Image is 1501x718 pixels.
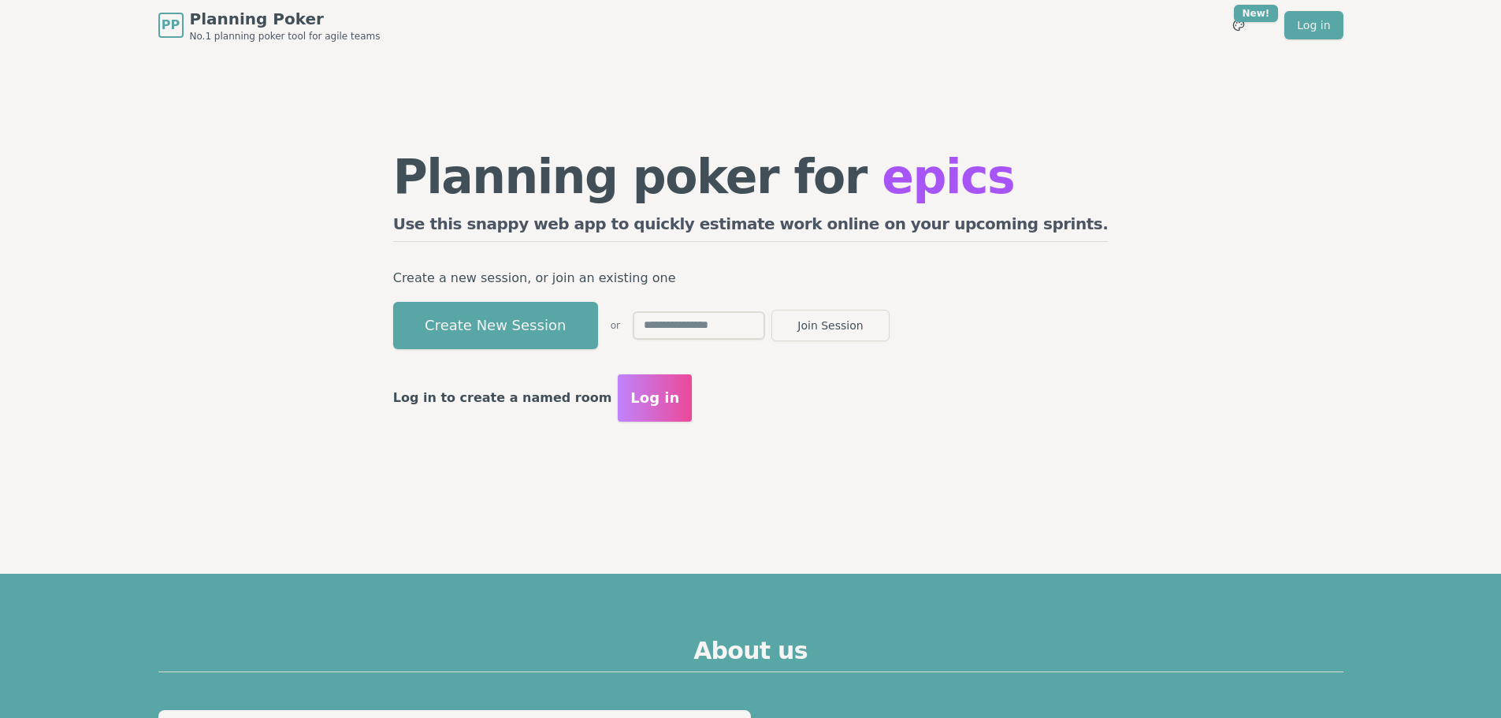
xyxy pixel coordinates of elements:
[190,30,381,43] span: No.1 planning poker tool for agile teams
[393,213,1109,242] h2: Use this snappy web app to quickly estimate work online on your upcoming sprints.
[1234,5,1279,22] div: New!
[393,267,1109,289] p: Create a new session, or join an existing one
[393,387,612,409] p: Log in to create a named room
[618,374,692,422] button: Log in
[630,387,679,409] span: Log in
[158,8,381,43] a: PPPlanning PokerNo.1 planning poker tool for agile teams
[190,8,381,30] span: Planning Poker
[771,310,890,341] button: Join Session
[393,302,598,349] button: Create New Session
[882,149,1014,204] span: epics
[393,153,1109,200] h1: Planning poker for
[162,16,180,35] span: PP
[1224,11,1253,39] button: New!
[158,637,1343,672] h2: About us
[611,319,620,332] span: or
[1284,11,1343,39] a: Log in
